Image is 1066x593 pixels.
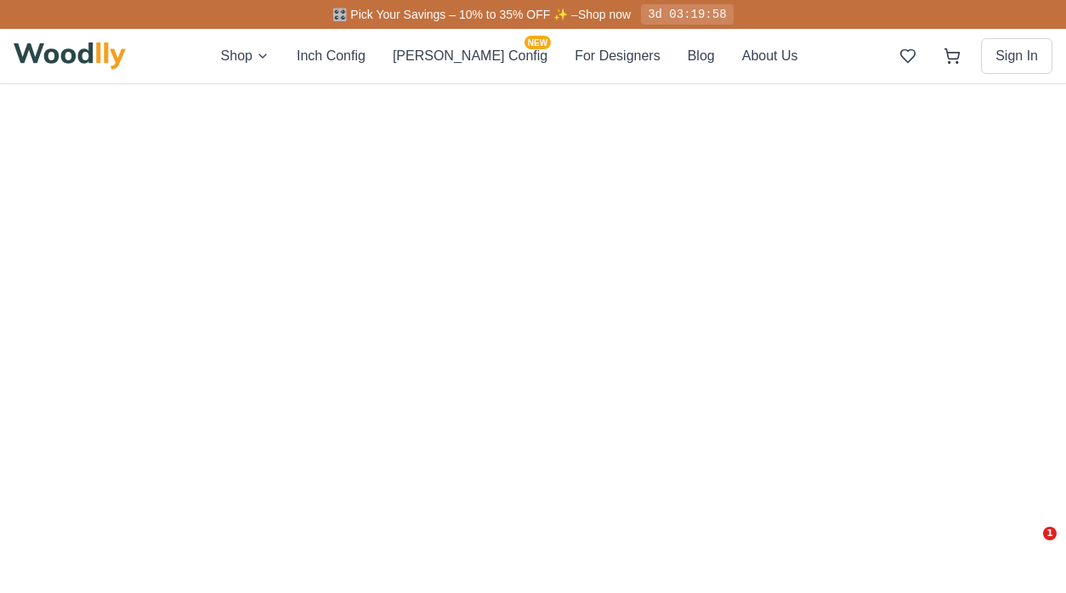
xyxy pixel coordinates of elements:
[1043,527,1057,540] span: 1
[641,4,733,25] div: 3d 03:19:58
[297,46,366,66] button: Inch Config
[221,46,269,66] button: Shop
[575,46,660,66] button: For Designers
[688,46,715,66] button: Blog
[393,46,547,66] button: [PERSON_NAME] ConfigNEW
[742,46,798,66] button: About Us
[14,42,126,70] img: Woodlly
[1008,527,1049,568] iframe: Intercom live chat
[524,36,551,49] span: NEW
[332,8,577,21] span: 🎛️ Pick Your Savings – 10% to 35% OFF ✨ –
[578,8,631,21] a: Shop now
[981,38,1052,74] button: Sign In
